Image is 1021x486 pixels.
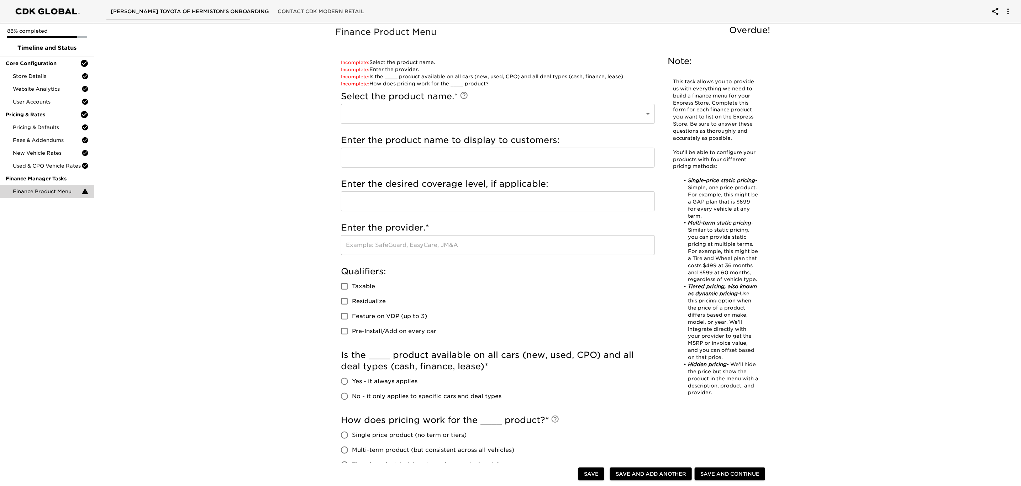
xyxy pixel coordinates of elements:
[729,25,770,35] span: Overdue!
[335,26,774,38] h5: Finance Product Menu
[341,59,435,65] a: Select the product name.
[1000,3,1017,20] button: account of current user
[13,85,81,93] span: Website Analytics
[680,361,758,396] li: - We'll hide the price but show the product in the menu with a description, product, and provider.
[584,470,599,479] span: Save
[13,149,81,157] span: New Vehicle Rates
[751,220,753,226] em: -
[352,461,501,469] span: Tiered product (pricing depends on make/model)
[352,312,427,321] span: Feature on VDP (up to 3)
[578,467,604,481] button: Save
[6,111,80,118] span: Pricing & Rates
[352,431,467,439] span: Single price product (no term or tiers)
[278,7,364,16] span: Contact CDK Modern Retail
[610,467,692,481] button: Save and Add Another
[341,60,369,65] span: Incomplete:
[341,178,655,190] h5: Enter the desired coverage level, if applicable:
[688,220,751,226] em: Multi-term static pricing
[341,81,489,86] a: How does pricing work for the ____ product?
[13,124,81,131] span: Pricing & Defaults
[616,470,686,479] span: Save and Add Another
[352,282,375,291] span: Taxable
[13,162,81,169] span: Used & CPO Vehicle Rates
[738,291,740,296] em: -
[352,327,436,336] span: Pre-Install/Add on every car
[13,137,81,144] span: Fees & Addendums
[673,149,758,170] p: You'll be able to configure your products with four different pricing methods:
[673,78,758,142] p: This task allows you to provide us with everything we need to build a finance menu for your Expre...
[341,222,655,233] h5: Enter the provider.
[341,67,419,72] a: Enter the provider.
[688,178,755,183] em: Single-price static pricing
[13,98,81,105] span: User Accounts
[341,134,655,146] h5: Enter the product name to display to customers:
[341,81,369,86] span: Incomplete:
[341,91,655,102] h5: Select the product name.
[695,467,765,481] button: Save and Continue
[341,414,655,426] h5: How does pricing work for the ____ product?
[341,67,369,72] span: Incomplete:
[111,7,269,16] span: [PERSON_NAME] Toyota of Hermiston's Onboarding
[6,44,89,52] span: Timeline and Status
[6,60,80,67] span: Core Configuration
[341,349,655,372] h5: Is the ____ product available on all cars (new, used, CPO) and all deal types (cash, finance, lease)
[341,235,655,255] input: Example: SafeGuard, EasyCare, JM&A
[341,104,655,124] div: ​
[688,361,727,367] em: Hidden pricing
[680,177,758,220] li: - Simple, one price product. For example, this might be a GAP plan that is $699 for every vehicle...
[688,284,759,296] em: Tiered pricing, also known as dynamic pricing
[13,188,81,195] span: Finance Product Menu
[13,73,81,80] span: Store Details
[341,74,623,79] a: Is the ____ product available on all cars (new, used, CPO) and all deal types (cash, finance, lease)
[352,392,501,401] span: No - it only applies to specific cars and deal types
[680,220,758,283] li: Similar to static pricing, you can provide static pricing at multiple terms. For example, this mi...
[352,446,514,454] span: Multi-term product (but consistent across all vehicles)
[352,297,386,306] span: Residualize
[341,266,655,277] h5: Qualifiers:
[700,470,759,479] span: Save and Continue
[680,283,758,361] li: Use this pricing option when the price of a product differs based on make, model, or year. We'll ...
[352,377,417,386] span: Yes - it always applies
[987,3,1004,20] button: account of current user
[668,56,764,67] h5: Note:
[6,175,89,182] span: Finance Manager Tasks
[7,27,87,35] p: 88% completed
[341,74,369,79] span: Incomplete:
